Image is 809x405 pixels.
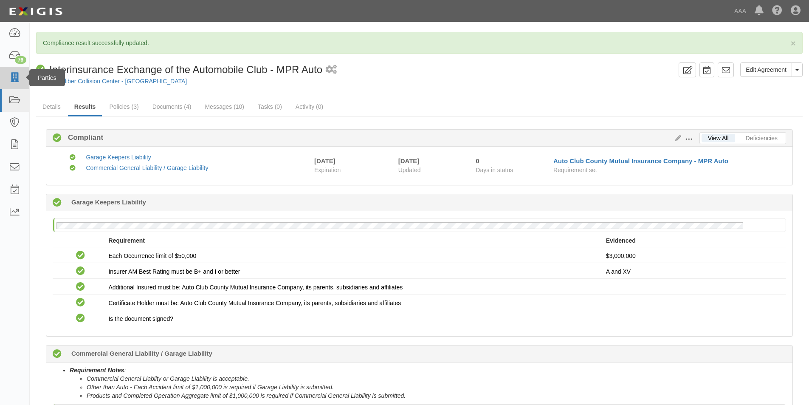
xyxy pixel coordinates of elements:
i: Compliant [76,267,85,276]
span: Interinsurance Exchange of the Automobile Club - MPR Auto [49,64,322,75]
a: Tasks (0) [251,98,288,115]
li: Commercial General Liablity or Garage Liability is acceptable. [87,374,786,383]
span: Each Occurrence limit of $50,000 [108,252,196,259]
div: [DATE] [398,156,463,165]
span: Days in status [476,167,513,173]
span: Certificate Holder must be: Auto Club County Mutual Insurance Company, its parents, subsidiaries ... [108,300,401,306]
i: Help Center - Complianz [772,6,782,16]
a: Details [36,98,67,115]
a: Caliber Collision Center - [GEOGRAPHIC_DATA] [57,78,187,85]
div: Interinsurance Exchange of the Automobile Club - MPR Auto [36,62,322,77]
b: Compliant [62,133,103,143]
a: Policies (3) [103,98,145,115]
i: Compliant 0 days (since 10/09/2025) [53,350,62,359]
b: Commercial General Liability / Garage Liability [71,349,212,358]
li: Other than Auto - Each Accident limit of $1,000,000 is required if Garage Liability is submitted. [87,383,786,391]
strong: Evidenced [606,237,636,244]
a: Commercial General Liability / Garage Liability [86,164,208,171]
a: Documents (4) [146,98,198,115]
i: Compliant [76,283,85,292]
i: Compliant [53,134,62,143]
b: Garage Keepers Liability [71,198,146,207]
span: Updated [398,167,421,173]
i: Compliant [76,251,85,260]
i: Compliant [76,298,85,307]
a: View All [702,134,735,142]
li: Products and Completed Operation Aggregate limit of $1,000,000 is required if Commercial General ... [87,391,786,400]
span: Insurer AM Best Rating must be B+ and I or better [108,268,240,275]
i: Compliant [70,155,76,161]
li: : [70,366,786,400]
div: [DATE] [314,156,335,165]
p: $3,000,000 [606,252,780,260]
a: Auto Club County Mutual Insurance Company - MPR Auto [553,157,728,164]
a: Deficiencies [739,134,784,142]
a: Activity (0) [289,98,330,115]
img: logo-5460c22ac91f19d4615b14bd174203de0afe785f0fc80cf4dbbc73dc1793850b.png [6,4,65,19]
span: Is the document signed? [108,315,173,322]
p: Compliance result successfully updated. [43,39,796,47]
a: Edit Agreement [740,62,792,77]
i: Compliant [70,165,76,171]
i: Compliant 0 days (since 10/09/2025) [53,198,62,207]
p: A and XV [606,267,780,276]
i: Compliant [76,314,85,323]
a: AAA [730,3,750,20]
button: Close [791,39,796,48]
div: Parties [29,69,65,86]
a: Messages (10) [198,98,251,115]
a: Garage Keepers Liability [86,154,151,161]
div: Since 10/09/2025 [476,156,547,165]
div: 76 [15,56,26,64]
i: 1 scheduled workflow [326,65,337,74]
a: Results [68,98,102,116]
span: Additional Insured must be: Auto Club County Mutual Insurance Company, its parents, subsidiaries ... [108,284,403,291]
span: Requirement set [553,167,597,173]
u: Requirement Notes [70,367,124,374]
i: Compliant [36,65,45,74]
span: × [791,38,796,48]
strong: Requirement [108,237,145,244]
a: Edit Results [672,135,681,142]
span: Expiration [314,166,392,174]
